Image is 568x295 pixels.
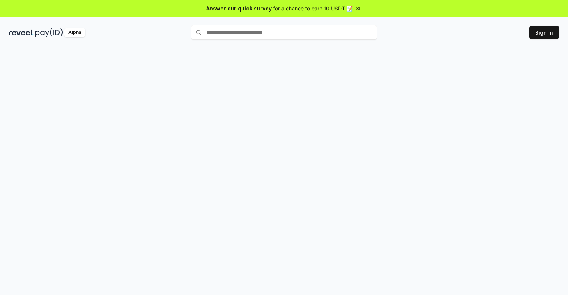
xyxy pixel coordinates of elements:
[64,28,85,37] div: Alpha
[206,4,272,12] span: Answer our quick survey
[9,28,34,37] img: reveel_dark
[35,28,63,37] img: pay_id
[273,4,353,12] span: for a chance to earn 10 USDT 📝
[529,26,559,39] button: Sign In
